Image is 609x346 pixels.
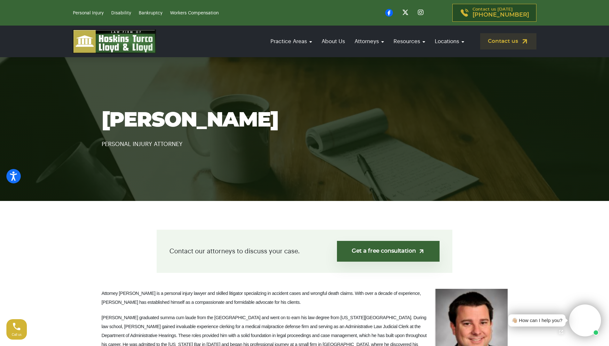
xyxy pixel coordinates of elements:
a: Attorneys [351,32,387,50]
div: 👋🏼 How can I help you? [511,317,562,324]
h1: [PERSON_NAME] [102,109,508,132]
a: Contact us [DATE][PHONE_NUMBER] [452,4,536,22]
a: Get a free consultation [337,241,440,262]
span: Call us [12,333,22,336]
img: logo [73,29,156,53]
span: Attorney [PERSON_NAME] is a personal injury lawyer and skilled litigator specializing in accident... [102,291,421,305]
img: arrow-up-right-light.svg [418,248,425,255]
a: Resources [390,32,428,50]
a: Personal Injury [73,11,104,15]
a: Open chat [554,325,568,339]
a: Bankruptcy [139,11,162,15]
a: About Us [318,32,348,50]
p: Contact us [DATE] [472,7,529,18]
div: Contact our attorneys to discuss your case. [157,230,452,273]
a: Workers Compensation [170,11,219,15]
span: [PHONE_NUMBER] [472,12,529,18]
a: Disability [111,11,131,15]
a: Contact us [480,33,536,50]
span: PERSONAL INJURY ATTORNEY [102,141,183,147]
a: Practice Areas [267,32,315,50]
a: Locations [432,32,467,50]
